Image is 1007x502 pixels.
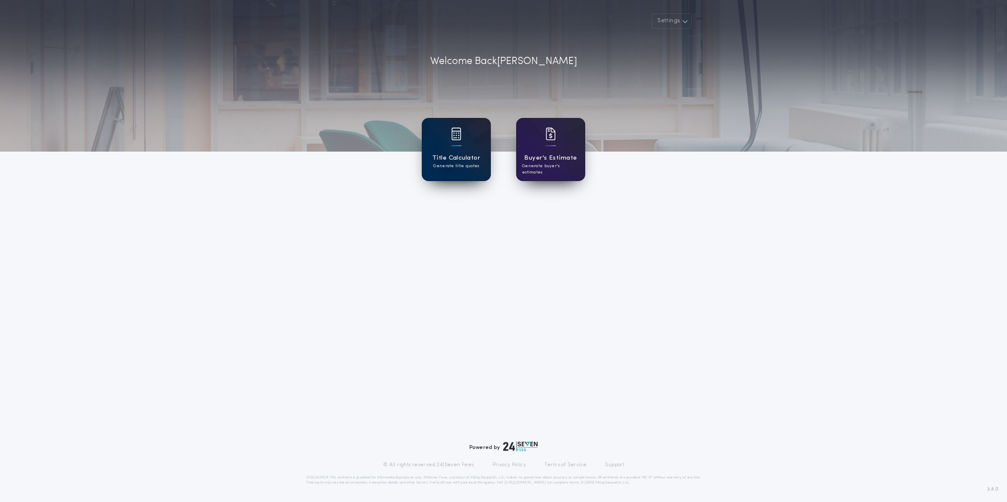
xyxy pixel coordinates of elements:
p: DISCLAIMER: This estimate is provided for informational purposes only. 24|Seven Fees, a product o... [306,475,701,485]
p: Generate buyer's estimates [522,163,579,176]
p: © All rights reserved. 24|Seven Fees [383,462,474,468]
img: card icon [451,128,461,140]
h1: Title Calculator [432,153,480,163]
img: logo [503,441,538,451]
h1: Buyer's Estimate [524,153,577,163]
p: Generate title quotes [433,163,479,169]
p: Welcome Back [PERSON_NAME] [430,54,577,69]
a: card iconTitle CalculatorGenerate title quotes [422,118,491,181]
a: card iconBuyer's EstimateGenerate buyer's estimates [516,118,585,181]
a: [URL][DOMAIN_NAME] [504,481,546,484]
a: Support [605,462,624,468]
a: Terms of Service [544,462,587,468]
div: Powered by [469,441,538,451]
img: card icon [546,128,556,140]
a: Privacy Policy [493,462,526,468]
span: 3.8.0 [987,486,999,493]
button: Settings [652,13,691,29]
